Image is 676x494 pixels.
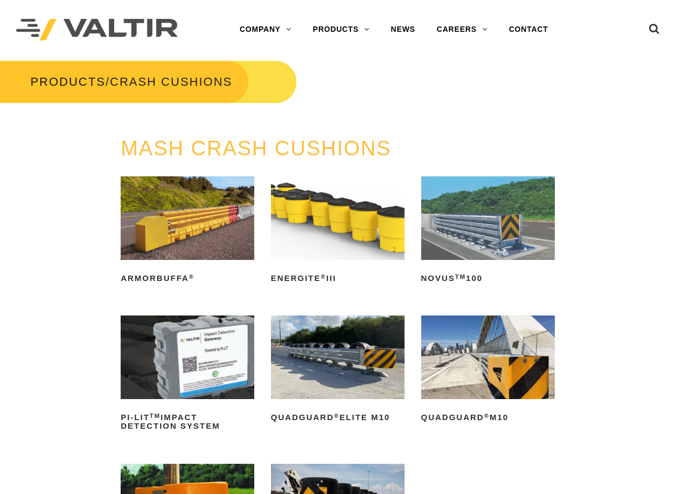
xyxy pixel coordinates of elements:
[121,137,392,160] a: MASH CRASH CUSHIONS
[121,409,254,435] h2: PI-LIT Impact Detection System
[271,409,405,426] h2: QuadGuard Elite M10
[121,315,254,435] a: PI-LITTMImpact Detection System
[498,19,559,40] a: CONTACT
[271,315,405,426] a: QuadGuard®Elite M10
[110,75,232,88] span: CRASH CUSHIONS
[271,270,405,287] h2: ENERGITE III
[421,409,555,426] h2: QuadGuard M10
[421,315,555,426] a: QuadGuard®M10
[30,75,105,88] a: PRODUCTS
[426,19,498,40] a: CAREERS
[455,273,466,280] sup: TM
[229,19,302,40] a: COMPANY
[421,176,555,287] a: NOVUSTM100
[150,413,161,419] sup: TM
[16,19,178,41] img: Valtir
[321,273,326,280] sup: ®
[189,273,194,280] sup: ®
[302,19,380,40] a: PRODUCTS
[334,413,339,419] sup: ®
[484,413,490,419] sup: ®
[121,176,254,287] a: ArmorBuffa®
[421,270,555,287] h2: NOVUS 100
[271,176,405,287] a: ENERGITE®III
[121,270,254,287] h2: ArmorBuffa
[380,19,426,40] a: NEWS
